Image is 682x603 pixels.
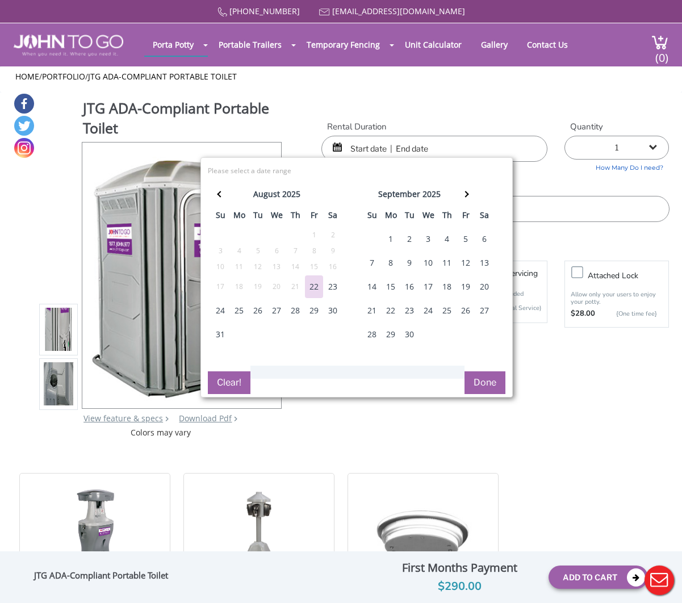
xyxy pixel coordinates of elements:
label: Rental Duration [321,121,547,133]
div: 9 [400,252,419,274]
img: right arrow icon [165,416,169,421]
div: 24 [211,299,229,322]
div: 16 [324,261,342,273]
div: 26 [249,299,267,322]
h3: Attached lock [588,269,674,283]
th: th [438,207,457,228]
a: Contact Us [518,33,576,56]
img: JOHN to go [14,35,123,56]
div: 28 [286,299,304,322]
p: Allow only your users to enjoy your potty. [571,291,663,305]
label: Quantity [564,121,669,133]
img: Product [44,253,73,520]
th: fr [305,207,324,228]
div: 4 [230,245,248,257]
div: 7 [363,252,381,274]
div: 12 [457,252,475,274]
a: Portable Trailers [210,33,290,56]
div: 9 [324,245,342,257]
div: 27 [475,299,493,322]
th: tu [249,207,267,228]
div: 25 [438,299,456,322]
div: 22 [382,299,400,322]
ul: / / [15,71,667,82]
a: [PHONE_NUMBER] [229,6,300,16]
div: 28 [363,323,381,346]
div: Please select a date range [208,166,483,176]
div: $290.00 [379,577,540,596]
div: 21 [363,299,381,322]
a: Gallery [472,33,516,56]
div: 8 [382,252,400,274]
div: 2 [400,228,419,250]
div: 31 [211,323,229,346]
div: Colors may vary [39,427,282,438]
div: 17 [419,275,437,298]
th: mo [230,207,249,228]
div: 20 [475,275,493,298]
div: 18 [230,280,248,293]
div: 5 [457,228,475,250]
a: Download Pdf [179,413,232,424]
img: 21 [233,488,284,579]
div: 3 [211,245,229,257]
div: 6 [267,245,286,257]
div: 11 [230,261,248,273]
div: 10 [419,252,437,274]
div: 14 [286,261,304,273]
img: chevron.png [234,416,237,421]
th: tu [400,207,419,228]
img: Mail [319,9,330,16]
div: 6 [475,228,493,250]
div: 14 [363,275,381,298]
div: 1 [382,228,400,250]
div: 15 [382,275,400,298]
div: 23 [324,275,342,298]
div: 17 [211,280,229,293]
th: sa [324,207,342,228]
div: 2025 [282,186,300,202]
div: august [253,186,280,202]
div: 3 [419,228,437,250]
p: {One time fee} [601,308,657,320]
div: 7 [286,245,304,257]
button: Done [465,371,505,394]
th: su [363,207,382,228]
div: 15 [305,261,323,273]
div: 30 [324,299,342,322]
div: 4 [438,228,456,250]
a: Twitter [14,116,34,136]
button: Live Chat [637,558,682,603]
th: mo [382,207,400,228]
strong: $28.00 [571,308,595,320]
div: 25 [230,299,248,322]
div: 5 [249,245,267,257]
a: [EMAIL_ADDRESS][DOMAIN_NAME] [332,6,465,16]
div: 2025 [422,186,441,202]
img: Product [90,143,273,410]
a: Home [15,71,39,82]
div: 29 [382,323,400,346]
img: 21 [65,488,125,579]
a: JTG ADA-Compliant Portable Toilet [88,71,237,82]
th: we [267,207,286,228]
div: 22 [305,275,323,298]
div: 13 [475,252,493,274]
a: Instagram [14,138,34,158]
a: Portfolio [42,71,85,82]
img: 21 [359,488,487,579]
div: First Months Payment [379,558,540,577]
div: 13 [267,261,286,273]
div: 26 [457,299,475,322]
th: th [286,207,305,228]
th: su [211,207,230,228]
th: we [419,207,438,228]
th: sa [475,207,494,228]
input: Start date | End date [321,136,547,162]
img: cart a [651,35,668,50]
div: 1 [305,229,323,241]
a: Temporary Fencing [298,33,388,56]
a: Facebook [14,94,34,114]
div: 12 [249,261,267,273]
div: 21 [286,280,304,293]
